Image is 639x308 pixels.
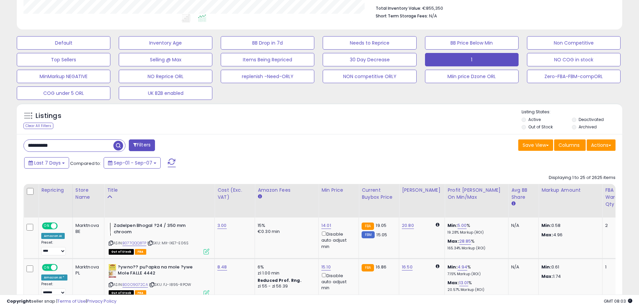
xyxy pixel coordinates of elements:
div: Marktnova PL [75,264,99,276]
a: B077QQQ8TP [122,240,146,246]
strong: Max: [541,273,553,280]
div: €0.30 min [258,229,313,235]
div: Amazon AI [41,233,65,239]
p: 165.34% Markup (ROI) [447,246,503,251]
strong: Copyright [7,298,31,304]
div: Amazon AI * [41,274,67,281]
div: Clear All Filters [23,123,53,129]
span: Last 7 Days [34,160,61,166]
span: ON [43,264,51,270]
button: MinMarkup NEGATIVE [17,70,110,83]
span: OFF [57,223,67,229]
span: OFF [57,264,67,270]
p: 20.57% Markup (ROI) [447,288,503,292]
div: zł 55 - zł 56.39 [258,284,313,289]
div: Profit [PERSON_NAME] on Min/Max [447,187,505,201]
b: Total Inventory Value: [376,5,421,11]
a: 13.01 [459,280,469,286]
div: Amazon Fees [258,187,316,194]
div: Current Buybox Price [362,187,396,201]
button: Selling @ Max [119,53,212,66]
div: Markup Amount [541,187,599,194]
span: FBA [135,249,146,255]
small: Amazon Fees. [258,194,262,200]
button: replenish -Need-ORLY [221,70,314,83]
b: Min: [447,264,458,270]
button: Top Sellers [17,53,110,66]
small: FBM [362,231,375,238]
button: MIin price Dzone ORL [425,70,519,83]
button: NO COG in stock [527,53,621,66]
small: FBA [362,223,374,230]
div: Preset: [41,240,67,255]
span: | SKU: MX-IXE7-E06S [147,240,189,246]
button: Save View [518,139,553,151]
div: N/A [511,264,533,270]
button: Actions [587,139,616,151]
div: zł 1.00 min [258,270,313,276]
label: Archived [579,124,597,130]
div: Disable auto adjust min [321,272,354,291]
div: Disable auto adjust min [321,230,354,250]
div: % [447,223,503,235]
a: 16.50 [402,264,413,270]
button: 1 [425,53,519,66]
b: Min: [447,222,458,229]
strong: Min: [541,264,551,270]
a: 28.85 [459,238,471,245]
button: BB Drop in 7d [221,36,314,50]
th: The percentage added to the cost of goods (COGS) that forms the calculator for Min & Max prices. [445,184,509,218]
b: Short Term Storage Fees: [376,13,428,19]
div: Store Name [75,187,101,201]
a: 3.00 [217,222,227,229]
div: % [447,238,503,251]
strong: Min: [541,222,551,229]
div: % [447,280,503,292]
button: Sep-01 - Sep-07 [104,157,161,169]
label: Out of Stock [528,124,553,130]
a: 8.48 [217,264,227,270]
button: UK B2B enabled [119,86,212,100]
div: FBA Warehouse Qty [605,187,633,208]
button: Filters [129,139,155,151]
p: 4.96 [541,232,597,238]
button: Inventory Age [119,36,212,50]
div: Cost (Exc. VAT) [217,187,252,201]
button: Default [17,36,110,50]
button: Needs to Reprice [323,36,416,50]
b: Zadelpen Bhogal ?24 / 350 mm chroom [114,223,195,237]
a: 14.01 [321,222,331,229]
button: Non Competitive [527,36,621,50]
button: Zero-FBA-FBM-compORL [527,70,621,83]
p: 19.28% Markup (ROI) [447,230,503,235]
button: Items Being Repriced [221,53,314,66]
a: 20.80 [402,222,414,229]
p: 0.58 [541,223,597,229]
span: Columns [558,142,580,148]
b: Max: [447,280,459,286]
small: FBA [362,264,374,271]
span: ON [43,223,51,229]
div: Avg BB Share [511,187,536,201]
button: BB Price Below Min [425,36,519,50]
a: Terms of Use [57,298,86,304]
div: Displaying 1 to 25 of 2625 items [549,175,616,181]
span: 15.05 [376,232,387,238]
span: 19.05 [376,222,386,229]
b: Max: [447,238,459,244]
div: 15% [258,223,313,229]
a: 15.10 [321,264,331,270]
button: Last 7 Days [24,157,69,169]
a: 4.94 [458,264,468,270]
button: COG under 5 ORL [17,86,110,100]
div: Min Price [321,187,356,194]
img: 21JwoMTZjJL._SL40_.jpg [109,223,112,236]
a: 5.00 [458,222,467,229]
h5: Listings [36,111,61,121]
span: N/A [429,13,437,19]
span: 2025-09-15 08:03 GMT [604,298,632,304]
div: Repricing [41,187,70,194]
b: ?ywno?? pu?apka na mole ?ywe Mole FALLE 4442 [118,264,199,278]
button: 30 Day Decrease [323,53,416,66]
div: Marktnova BE [75,223,99,235]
